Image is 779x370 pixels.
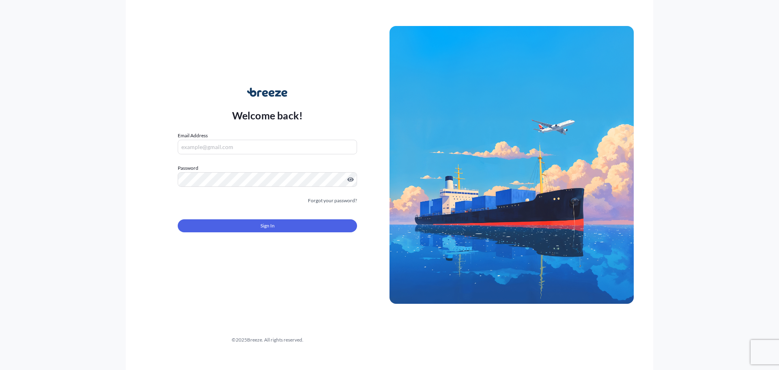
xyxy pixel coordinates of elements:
button: Show password [347,176,354,183]
div: © 2025 Breeze. All rights reserved. [145,336,389,344]
label: Password [178,164,357,172]
p: Welcome back! [232,109,303,122]
button: Sign In [178,219,357,232]
input: example@gmail.com [178,140,357,154]
img: Ship illustration [389,26,634,304]
label: Email Address [178,132,208,140]
a: Forgot your password? [308,197,357,205]
span: Sign In [260,222,275,230]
